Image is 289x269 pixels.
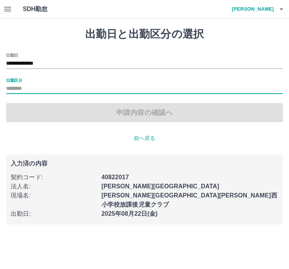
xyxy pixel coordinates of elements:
[102,174,129,180] b: 40822017
[11,182,97,191] p: 法人名 :
[6,28,283,41] h1: 出勤日と出勤区分の選択
[102,192,277,208] b: [PERSON_NAME][GEOGRAPHIC_DATA][PERSON_NAME]西小学校放課後児童クラブ
[11,161,278,167] p: 入力済の内容
[102,183,219,189] b: [PERSON_NAME][GEOGRAPHIC_DATA]
[6,134,283,142] p: 前へ戻る
[6,77,22,83] label: 出勤区分
[11,173,97,182] p: 契約コード :
[6,52,18,58] label: 出勤日
[102,210,158,217] b: 2025年08月22日(金)
[11,209,97,218] p: 出勤日 :
[11,191,97,200] p: 現場名 :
